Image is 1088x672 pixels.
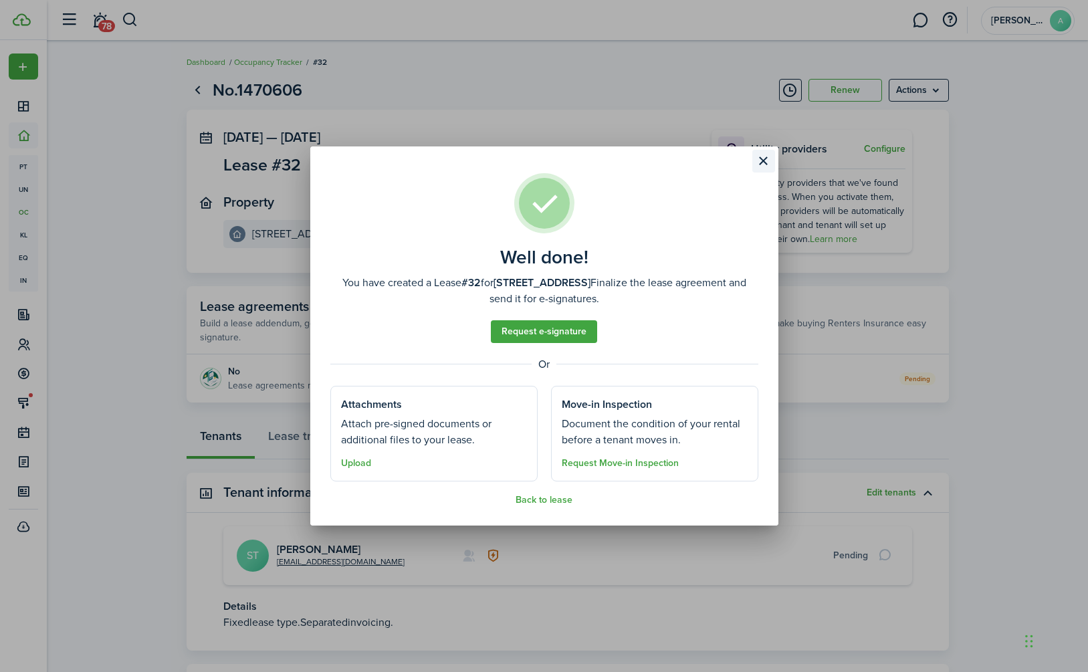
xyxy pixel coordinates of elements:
[562,397,652,413] well-done-section-title: Move-in Inspection
[1021,608,1088,672] iframe: Chat Widget
[494,275,590,290] b: [STREET_ADDRESS]
[341,458,371,469] button: Upload
[516,495,572,506] button: Back to lease
[1025,621,1033,661] div: Drag
[461,275,481,290] b: #32
[341,397,402,413] well-done-section-title: Attachments
[330,356,758,372] well-done-separator: Or
[752,150,775,173] button: Close modal
[562,416,748,448] well-done-section-description: Document the condition of your rental before a tenant moves in.
[330,275,758,307] well-done-description: You have created a Lease for Finalize the lease agreement and send it for e-signatures.
[500,247,588,268] well-done-title: Well done!
[491,320,597,343] a: Request e-signature
[562,458,679,469] button: Request Move-in Inspection
[341,416,527,448] well-done-section-description: Attach pre-signed documents or additional files to your lease.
